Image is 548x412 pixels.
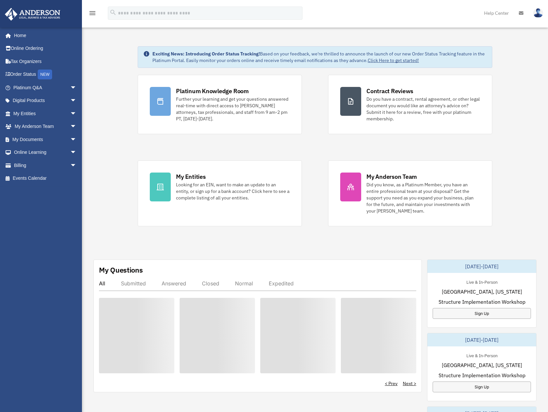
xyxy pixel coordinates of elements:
[88,9,96,17] i: menu
[121,280,146,287] div: Submitted
[162,280,186,287] div: Answered
[88,11,96,17] a: menu
[433,308,531,319] a: Sign Up
[385,380,398,387] a: < Prev
[328,75,492,134] a: Contract Reviews Do you have a contract, rental agreement, or other legal document you would like...
[366,173,417,181] div: My Anderson Team
[403,380,416,387] a: Next >
[427,260,536,273] div: [DATE]-[DATE]
[99,265,143,275] div: My Questions
[5,172,87,185] a: Events Calendar
[70,133,83,146] span: arrow_drop_down
[269,280,294,287] div: Expedited
[138,160,302,226] a: My Entities Looking for an EIN, want to make an update to an entity, or sign up for a bank accoun...
[328,160,492,226] a: My Anderson Team Did you know, as a Platinum Member, you have an entire professional team at your...
[366,87,413,95] div: Contract Reviews
[439,298,525,306] span: Structure Implementation Workshop
[138,75,302,134] a: Platinum Knowledge Room Further your learning and get your questions answered real-time with dire...
[70,81,83,94] span: arrow_drop_down
[533,8,543,18] img: User Pic
[427,333,536,346] div: [DATE]-[DATE]
[152,51,487,64] div: Based on your feedback, we're thrilled to announce the launch of our new Order Status Tracking fe...
[5,68,87,81] a: Order StatusNEW
[176,96,290,122] div: Further your learning and get your questions answered real-time with direct access to [PERSON_NAM...
[366,181,480,214] div: Did you know, as a Platinum Member, you have an entire professional team at your disposal? Get th...
[70,120,83,134] span: arrow_drop_down
[99,280,105,287] div: All
[70,146,83,159] span: arrow_drop_down
[70,159,83,172] span: arrow_drop_down
[176,173,205,181] div: My Entities
[202,280,219,287] div: Closed
[5,133,87,146] a: My Documentsarrow_drop_down
[433,381,531,392] a: Sign Up
[5,81,87,94] a: Platinum Q&Aarrow_drop_down
[152,51,260,57] strong: Exciting News: Introducing Order Status Tracking!
[461,352,503,359] div: Live & In-Person
[5,159,87,172] a: Billingarrow_drop_down
[442,361,522,369] span: [GEOGRAPHIC_DATA], [US_STATE]
[461,278,503,285] div: Live & In-Person
[5,55,87,68] a: Tax Organizers
[70,94,83,108] span: arrow_drop_down
[5,94,87,107] a: Digital Productsarrow_drop_down
[5,29,83,42] a: Home
[70,107,83,120] span: arrow_drop_down
[442,288,522,296] span: [GEOGRAPHIC_DATA], [US_STATE]
[3,8,62,21] img: Anderson Advisors Platinum Portal
[366,96,480,122] div: Do you have a contract, rental agreement, or other legal document you would like an attorney's ad...
[5,42,87,55] a: Online Ordering
[439,371,525,379] span: Structure Implementation Workshop
[109,9,117,16] i: search
[176,181,290,201] div: Looking for an EIN, want to make an update to an entity, or sign up for a bank account? Click her...
[368,57,419,63] a: Click Here to get started!
[176,87,249,95] div: Platinum Knowledge Room
[38,70,52,79] div: NEW
[5,107,87,120] a: My Entitiesarrow_drop_down
[5,120,87,133] a: My Anderson Teamarrow_drop_down
[5,146,87,159] a: Online Learningarrow_drop_down
[235,280,253,287] div: Normal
